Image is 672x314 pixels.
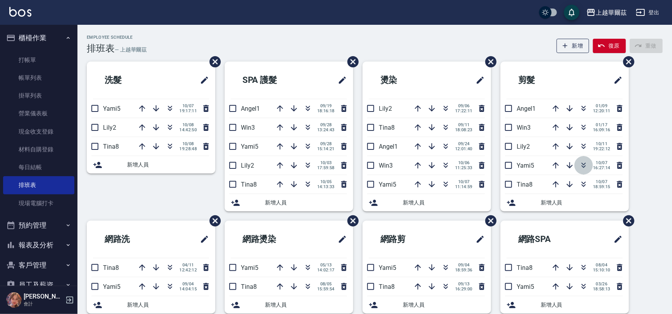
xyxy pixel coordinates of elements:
[225,194,353,211] div: 新增人員
[455,146,473,151] span: 12:01:40
[204,50,222,73] span: 刪除班表
[93,225,168,253] h2: 網路洗
[317,268,335,273] span: 14:02:17
[455,165,473,170] span: 11:25:33
[317,184,335,189] span: 14:13:33
[3,69,74,87] a: 帳單列表
[517,283,534,290] span: Yami5
[241,283,257,290] span: Tina8
[179,287,197,292] span: 14:04:15
[115,46,147,54] h6: — 上越華爾茲
[593,39,626,53] button: 復原
[317,263,335,268] span: 05/13
[241,162,254,169] span: Lily2
[342,50,360,73] span: 刪除班表
[583,5,630,21] button: 上越華爾茲
[455,108,473,113] span: 17:22:11
[455,281,473,287] span: 09/13
[593,122,610,127] span: 01/17
[403,199,485,207] span: 新增人員
[241,181,257,188] span: Tina8
[455,268,473,273] span: 18:59:36
[317,141,335,146] span: 09/28
[609,71,623,89] span: 修改班表的標題
[379,105,392,112] span: Lily2
[593,179,610,184] span: 10/07
[3,215,74,235] button: 預約管理
[317,122,335,127] span: 09/28
[379,283,395,290] span: Tina8
[179,281,197,287] span: 09/04
[517,143,530,150] span: Lily2
[3,87,74,105] a: 掛單列表
[593,287,610,292] span: 18:58:13
[342,209,360,232] span: 刪除班表
[87,35,147,40] h2: Employee Schedule
[317,281,335,287] span: 08/05
[633,5,663,20] button: 登出
[241,124,255,131] span: Win3
[455,263,473,268] span: 09/04
[507,225,586,253] h2: 網路SPA
[333,71,347,89] span: 修改班表的標題
[541,199,623,207] span: 新增人員
[593,108,610,113] span: 12:20:11
[455,103,473,108] span: 09/06
[317,146,335,151] span: 15:14:21
[593,103,610,108] span: 01/09
[3,105,74,122] a: 營業儀表板
[333,230,347,249] span: 修改班表的標題
[609,230,623,249] span: 修改班表的標題
[9,7,31,17] img: Logo
[455,287,473,292] span: 16:29:00
[3,51,74,69] a: 打帳單
[179,268,197,273] span: 12:42:12
[617,50,636,73] span: 刪除班表
[317,108,335,113] span: 18:16:18
[93,66,164,94] h2: 洗髮
[317,103,335,108] span: 09/19
[593,281,610,287] span: 03/26
[225,296,353,314] div: 新增人員
[103,105,120,112] span: Yami5
[103,264,119,271] span: Tina8
[103,143,119,150] span: Tina8
[179,122,197,127] span: 10/08
[3,158,74,176] a: 每日結帳
[3,255,74,275] button: 客戶管理
[455,127,473,132] span: 18:08:23
[517,162,534,169] span: Yami5
[317,179,335,184] span: 10/05
[3,123,74,141] a: 現金收支登錄
[593,160,610,165] span: 10/07
[3,141,74,158] a: 材料自購登錄
[179,263,197,268] span: 04/11
[179,146,197,151] span: 19:28:48
[3,176,74,194] a: 排班表
[379,162,393,169] span: Win3
[507,66,578,94] h2: 剪髮
[471,71,485,89] span: 修改班表的標題
[24,300,63,307] p: 會計
[179,127,197,132] span: 14:42:50
[317,287,335,292] span: 15:59:54
[231,66,311,94] h2: SPA 護髮
[24,293,63,300] h5: [PERSON_NAME]
[471,230,485,249] span: 修改班表的標題
[204,209,222,232] span: 刪除班表
[265,199,347,207] span: 新增人員
[127,301,209,309] span: 新增人員
[500,296,629,314] div: 新增人員
[455,122,473,127] span: 09/11
[179,103,197,108] span: 10/07
[379,181,396,188] span: Yami5
[564,5,579,20] button: save
[87,43,115,54] h3: 排班表
[557,39,590,53] button: 新增
[541,301,623,309] span: 新增人員
[179,141,197,146] span: 10/08
[455,184,473,189] span: 11:14:59
[593,165,610,170] span: 16:27:14
[593,268,610,273] span: 15:10:10
[6,292,22,308] img: Person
